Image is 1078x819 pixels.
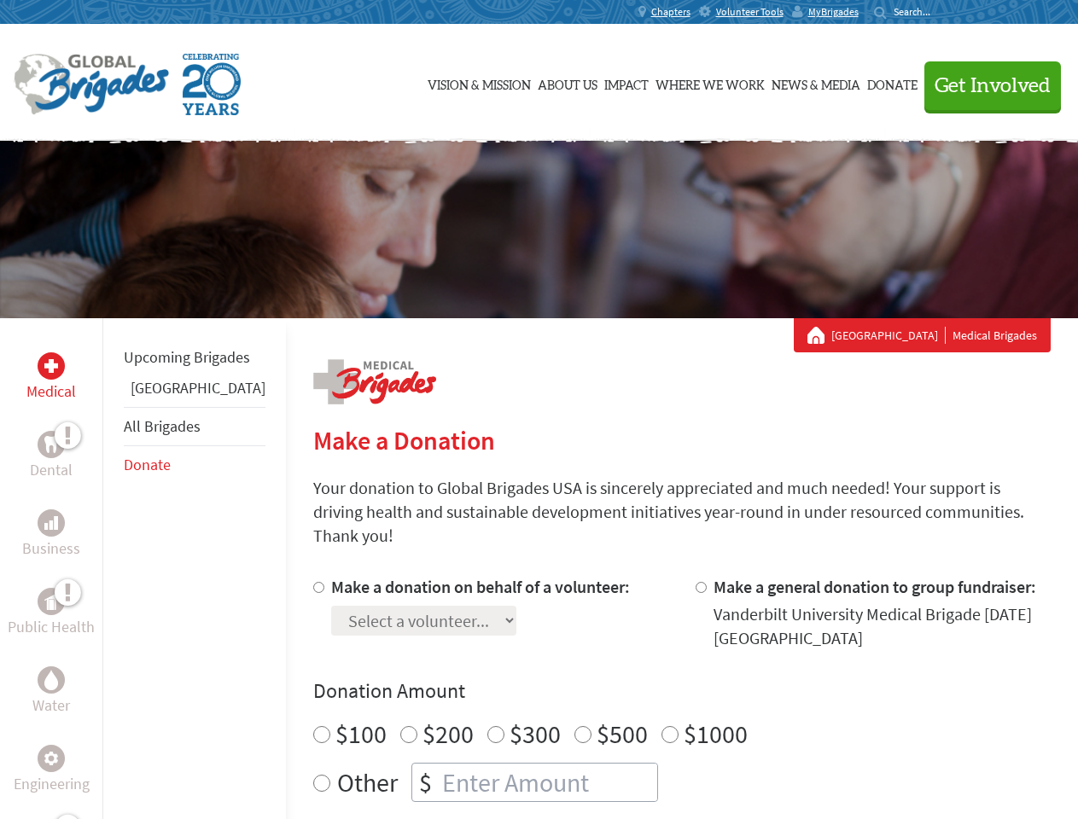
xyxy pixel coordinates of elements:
p: Water [32,694,70,717]
a: All Brigades [124,416,201,436]
label: $500 [597,717,648,750]
h2: Make a Donation [313,425,1051,456]
div: Medical [38,352,65,380]
div: Water [38,666,65,694]
a: Donate [124,455,171,474]
input: Search... [894,5,942,18]
div: Engineering [38,745,65,772]
a: Donate [867,40,918,125]
img: Global Brigades Celebrating 20 Years [183,54,241,115]
a: WaterWater [32,666,70,717]
p: Engineering [14,772,90,796]
img: Medical [44,359,58,373]
img: Water [44,670,58,689]
a: About Us [538,40,597,125]
a: [GEOGRAPHIC_DATA] [831,327,946,344]
p: Your donation to Global Brigades USA is sincerely appreciated and much needed! Your support is dr... [313,476,1051,548]
a: MedicalMedical [26,352,76,404]
p: Dental [30,458,73,482]
div: $ [412,764,439,801]
label: Make a general donation to group fundraiser: [714,576,1036,597]
p: Medical [26,380,76,404]
label: $1000 [684,717,748,750]
li: Upcoming Brigades [124,339,265,376]
img: Dental [44,436,58,452]
a: [GEOGRAPHIC_DATA] [131,378,265,398]
a: DentalDental [30,431,73,482]
li: All Brigades [124,407,265,446]
div: Public Health [38,588,65,615]
div: Dental [38,431,65,458]
label: $300 [510,717,561,750]
p: Public Health [8,615,95,639]
a: Public HealthPublic Health [8,588,95,639]
div: Medical Brigades [807,327,1037,344]
img: Business [44,516,58,530]
h4: Donation Amount [313,677,1051,705]
div: Business [38,509,65,537]
a: Impact [604,40,649,125]
a: News & Media [772,40,860,125]
a: Vision & Mission [428,40,531,125]
label: Make a donation on behalf of a volunteer: [331,576,630,597]
div: Vanderbilt University Medical Brigade [DATE] [GEOGRAPHIC_DATA] [714,602,1051,650]
img: Engineering [44,752,58,765]
a: Upcoming Brigades [124,347,250,367]
span: Get Involved [935,76,1051,96]
a: EngineeringEngineering [14,745,90,796]
span: Volunteer Tools [716,5,784,19]
li: Donate [124,446,265,484]
a: BusinessBusiness [22,509,80,561]
li: Guatemala [124,376,265,407]
label: $200 [422,717,474,750]
span: MyBrigades [808,5,859,19]
span: Chapters [651,5,691,19]
button: Get Involved [924,61,1061,110]
input: Enter Amount [439,764,657,801]
img: Global Brigades Logo [14,54,169,115]
label: $100 [335,717,387,750]
label: Other [337,763,398,802]
a: Where We Work [656,40,765,125]
img: Public Health [44,593,58,610]
p: Business [22,537,80,561]
img: logo-medical.png [313,359,436,404]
